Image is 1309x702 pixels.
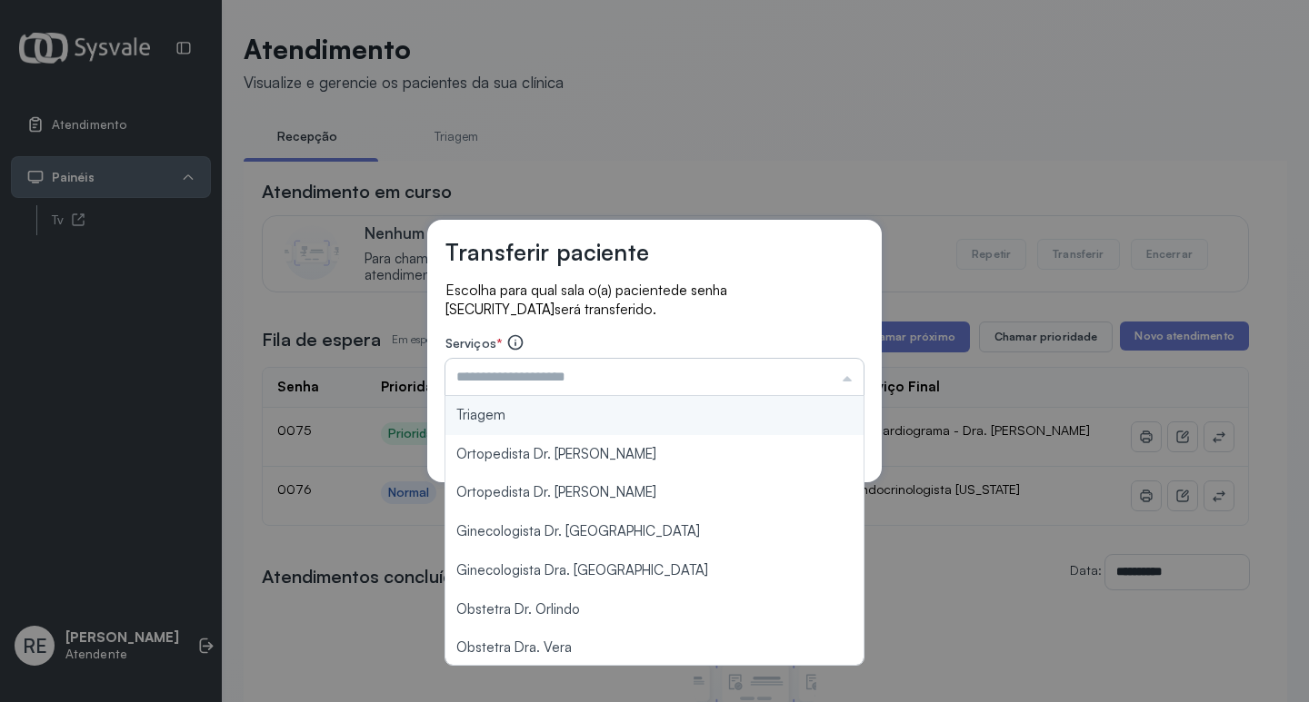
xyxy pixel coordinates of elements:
li: Ginecologista Dr. [GEOGRAPHIC_DATA] [445,512,864,551]
p: Escolha para qual sala o(a) paciente será transferido. [445,281,864,319]
li: Ortopedista Dr. [PERSON_NAME] [445,435,864,474]
span: de senha [SECURITY_DATA] [445,282,727,318]
span: Serviços [445,335,496,351]
li: Obstetra Dr. Orlindo [445,590,864,629]
li: Obstetra Dra. Vera [445,628,864,667]
li: Ginecologista Dra. [GEOGRAPHIC_DATA] [445,551,864,590]
h3: Transferir paciente [445,238,649,266]
li: Ortopedista Dr. [PERSON_NAME] [445,473,864,512]
li: Triagem [445,396,864,435]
